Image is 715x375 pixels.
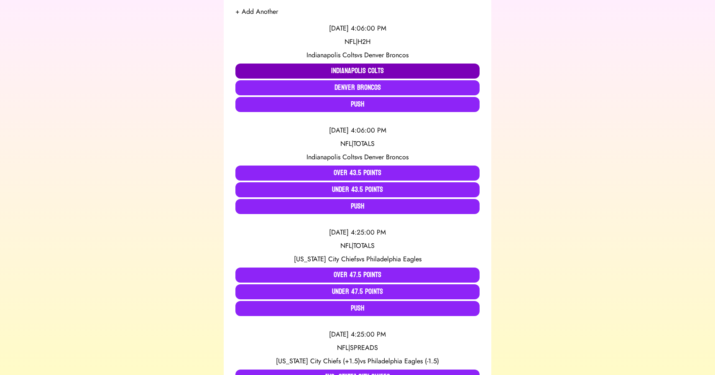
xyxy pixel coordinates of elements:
span: [US_STATE] City Chiefs (+1.5) [276,356,360,366]
div: [DATE] 4:25:00 PM [235,329,480,339]
div: vs [235,152,480,162]
div: NFL | SPREADS [235,343,480,353]
div: vs [235,254,480,264]
span: Philadelphia Eagles [366,254,421,264]
span: Denver Broncos [364,152,409,162]
span: Indianapolis Colts [306,50,357,60]
button: Over 43.5 Points [235,166,480,181]
div: NFL | H2H [235,37,480,47]
div: [DATE] 4:25:00 PM [235,227,480,237]
button: Push [235,199,480,214]
span: Indianapolis Colts [306,152,357,162]
div: NFL | TOTALS [235,139,480,149]
button: Push [235,97,480,112]
div: [DATE] 4:06:00 PM [235,23,480,33]
div: vs [235,50,480,60]
span: Denver Broncos [364,50,409,60]
button: Under 47.5 Points [235,284,480,299]
div: NFL | TOTALS [235,241,480,251]
div: vs [235,356,480,366]
button: Under 43.5 Points [235,182,480,197]
button: Push [235,301,480,316]
button: Indianapolis Colts [235,64,480,79]
span: Philadelphia Eagles (-1.5) [368,356,439,366]
div: [DATE] 4:06:00 PM [235,125,480,135]
span: [US_STATE] City Chiefs [294,254,359,264]
button: Denver Broncos [235,80,480,95]
button: Over 47.5 Points [235,268,480,283]
button: + Add Another [235,7,278,17]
